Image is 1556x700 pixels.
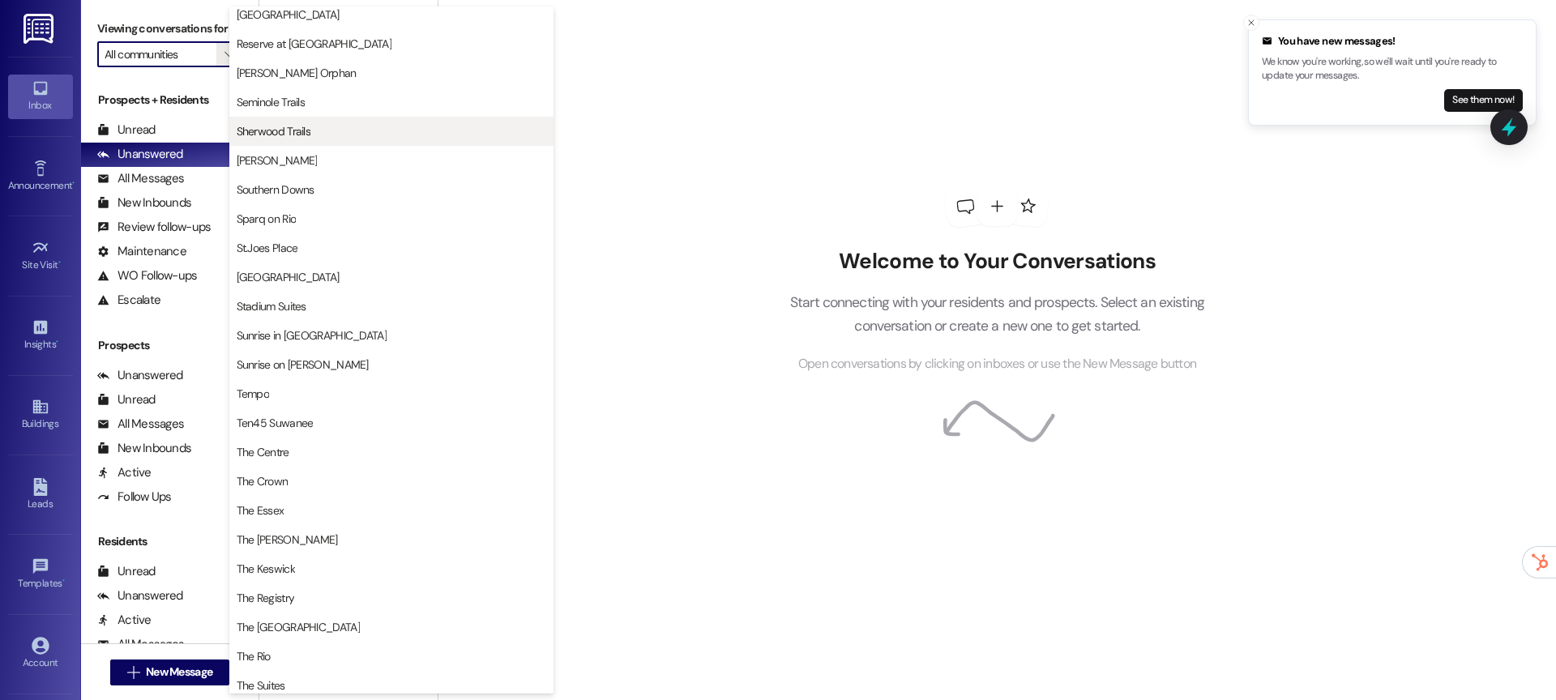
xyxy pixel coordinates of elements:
[1262,55,1523,83] p: We know you're working, so we'll wait until you're ready to update your messages.
[765,249,1229,275] h2: Welcome to Your Conversations
[237,561,295,577] span: The Keswick
[1243,15,1259,31] button: Close toast
[62,575,65,587] span: •
[237,94,306,110] span: Seminole Trails
[56,336,58,348] span: •
[97,464,152,481] div: Active
[97,292,160,309] div: Escalate
[8,632,73,676] a: Account
[97,563,156,580] div: Unread
[8,553,73,596] a: Templates •
[798,354,1196,374] span: Open conversations by clicking on inboxes or use the New Message button
[237,502,284,519] span: The Essex
[97,416,184,433] div: All Messages
[72,177,75,189] span: •
[58,257,61,268] span: •
[97,587,183,604] div: Unanswered
[97,219,211,236] div: Review follow-ups
[146,664,212,681] span: New Message
[237,211,297,227] span: Sparq on Rio
[97,122,156,139] div: Unread
[8,393,73,437] a: Buildings
[97,367,183,384] div: Unanswered
[237,415,314,431] span: Ten45 Suwanee
[97,243,186,260] div: Maintenance
[237,152,318,169] span: [PERSON_NAME]
[97,267,197,284] div: WO Follow-ups
[237,648,271,664] span: The Rio
[97,440,191,457] div: New Inbounds
[97,194,191,211] div: New Inbounds
[237,6,340,23] span: [GEOGRAPHIC_DATA]
[8,314,73,357] a: Insights •
[81,92,259,109] div: Prospects + Residents
[237,269,340,285] span: [GEOGRAPHIC_DATA]
[237,123,311,139] span: Sherwood Trails
[81,337,259,354] div: Prospects
[97,489,172,506] div: Follow Ups
[237,356,369,373] span: Sunrise on [PERSON_NAME]
[237,444,289,460] span: The Centre
[97,612,152,629] div: Active
[8,75,73,118] a: Inbox
[237,386,270,402] span: Tempo
[765,291,1229,337] p: Start connecting with your residents and prospects. Select an existing conversation or create a n...
[105,41,216,67] input: All communities
[127,666,139,679] i: 
[237,531,338,548] span: The [PERSON_NAME]
[237,327,387,344] span: Sunrise in [GEOGRAPHIC_DATA]
[24,14,57,44] img: ResiDesk Logo
[237,590,295,606] span: The Registry
[237,619,360,635] span: The [GEOGRAPHIC_DATA]
[237,473,289,489] span: The Crown
[8,473,73,517] a: Leads
[97,146,183,163] div: Unanswered
[224,48,233,61] i: 
[237,240,298,256] span: St.Joes Place
[97,170,184,187] div: All Messages
[1444,89,1523,112] button: See them now!
[81,533,259,550] div: Residents
[97,16,242,41] label: Viewing conversations for
[237,181,314,198] span: Southern Downs
[97,636,184,653] div: All Messages
[97,391,156,408] div: Unread
[237,298,306,314] span: Stadium Suites
[8,234,73,278] a: Site Visit •
[1262,33,1523,49] div: You have new messages!
[110,659,230,685] button: New Message
[237,65,357,81] span: [PERSON_NAME] Orphan
[237,36,391,52] span: Reserve at [GEOGRAPHIC_DATA]
[237,677,285,694] span: The Suites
